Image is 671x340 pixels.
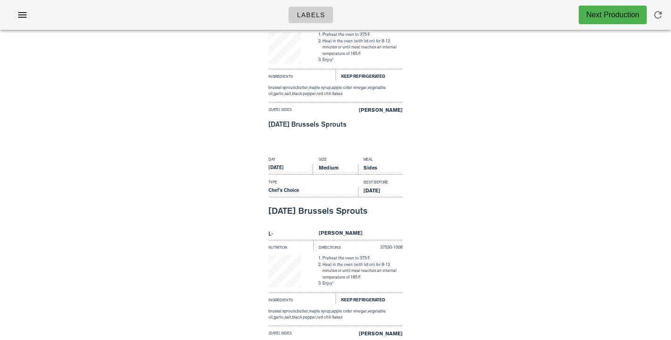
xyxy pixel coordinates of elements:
div: Best Before [358,179,403,187]
div: Sides [358,164,403,175]
span: Labels [296,11,325,19]
div: L- [268,230,313,240]
span: butter, [297,309,309,313]
span: brussel sprouts, [268,309,297,313]
div: Size [313,156,358,164]
span: salt, [285,315,292,320]
div: [DATE] [358,187,403,197]
div: Meal [358,156,403,164]
div: Ingredients [268,69,335,80]
span: apple cider vinegar, [332,309,368,313]
div: Ingredients [268,292,335,304]
span: red chili flakes [317,91,342,96]
div: [DATE] Brussels Sprouts [268,202,403,220]
div: [PERSON_NAME] [313,230,403,240]
li: Enjoy! [322,57,403,63]
li: Preheat the oven to 375 F. [322,255,403,262]
div: Medium [313,164,358,175]
div: [DATE] [268,164,313,175]
div: Nutrition [268,240,313,251]
span: red chili flakes [317,315,342,320]
div: Directions [313,240,358,251]
div: Day [268,156,313,164]
span: black pepper, [292,91,317,96]
span: butter, [297,85,309,90]
span: garlic, [274,315,285,320]
div: [DATE] Brussels Sprouts [268,121,403,128]
li: Preheat the oven to 375 F. [322,32,403,38]
li: Heat in the oven (with lid on) for 8-12 minutes or until meal reaches an internal temperature of ... [322,38,403,57]
div: [PERSON_NAME] [335,107,403,117]
div: Type [268,179,358,187]
div: Chef's Choice [268,187,358,197]
span: salt, [285,91,292,96]
span: maple syrup, [309,85,332,90]
span: black pepper, [292,315,317,320]
div: Next Production [586,9,639,20]
li: Heat in the oven (with lid on) for 8-12 minutes or until meal reaches an internal temperature of ... [322,262,403,281]
a: Labels [288,7,333,23]
span: brussel sprouts, [268,85,297,90]
span: maple syrup, [309,309,332,313]
span: apple cider vinegar, [332,85,368,90]
div: Keep Refrigerated [335,292,403,304]
span: garlic, [274,91,285,96]
li: Enjoy! [322,280,403,287]
span: 37530-1008 [380,245,403,250]
div: Keep Refrigerated [335,69,403,80]
div: [DATE] Sides [268,107,335,117]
